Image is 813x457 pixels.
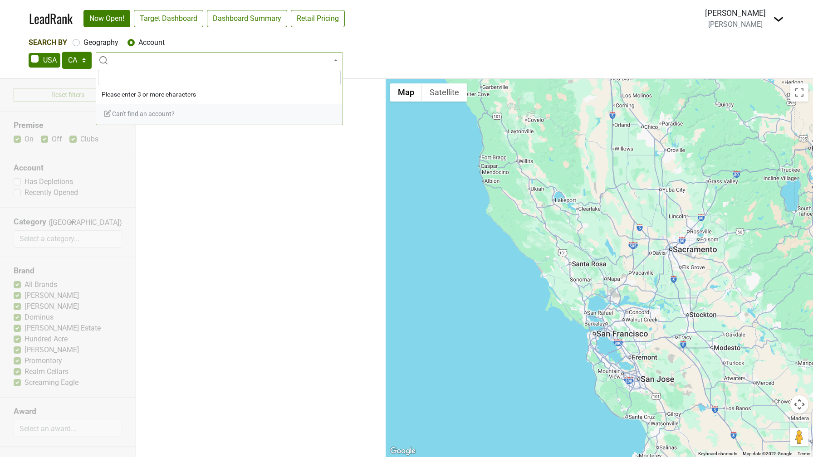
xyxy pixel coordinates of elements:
label: Geography [83,37,118,48]
span: Map data ©2025 Google [743,451,792,456]
a: Retail Pricing [291,10,345,27]
button: Show satellite imagery [422,83,467,102]
a: Terms (opens in new tab) [798,451,810,456]
a: Open this area in Google Maps (opens a new window) [388,445,418,457]
span: Search By [29,38,67,47]
a: Dashboard Summary [207,10,287,27]
a: LeadRank [29,9,73,28]
button: Keyboard shortcuts [698,451,737,457]
img: Google [388,445,418,457]
button: Drag Pegman onto the map to open Street View [790,428,808,446]
span: Can't find an account? [103,110,175,117]
button: Show street map [390,83,422,102]
img: Edit [103,109,112,118]
button: Map camera controls [790,395,808,413]
a: Target Dashboard [134,10,203,27]
img: Dropdown Menu [773,14,784,24]
a: Now Open! [83,10,130,27]
li: Please enter 3 or more characters [96,87,343,102]
div: [PERSON_NAME] [705,7,766,19]
button: Toggle fullscreen view [790,83,808,102]
label: Account [138,37,165,48]
span: [PERSON_NAME] [708,20,763,29]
